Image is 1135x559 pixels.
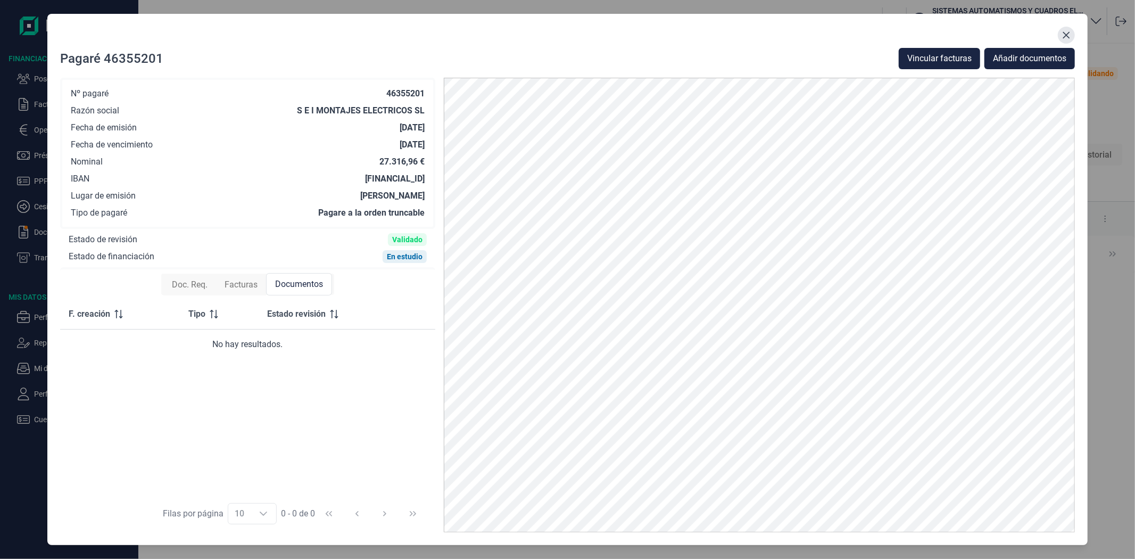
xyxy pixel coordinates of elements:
[444,78,1075,532] img: PDF Viewer
[372,501,397,527] button: Next Page
[267,308,326,320] span: Estado revisión
[251,504,276,524] div: Choose
[344,501,370,527] button: Previous Page
[71,157,103,167] div: Nominal
[69,338,427,351] div: No hay resultados.
[379,157,425,167] div: 27.316,96 €
[71,208,127,218] div: Tipo de pagaré
[71,174,89,184] div: IBAN
[71,105,119,116] div: Razón social
[316,501,342,527] button: First Page
[984,48,1075,69] button: Añadir documentos
[163,507,223,520] div: Filas por página
[163,274,216,295] div: Doc. Req.
[1058,27,1075,44] button: Close
[71,88,109,99] div: Nº pagaré
[60,50,163,67] div: Pagaré 46355201
[275,278,323,291] span: Documentos
[71,191,136,201] div: Lugar de emisión
[400,139,425,150] div: [DATE]
[69,251,154,262] div: Estado de financiación
[188,308,205,320] span: Tipo
[400,501,426,527] button: Last Page
[172,278,208,291] span: Doc. Req.
[392,235,422,244] div: Validado
[69,308,110,320] span: F. creación
[69,234,137,245] div: Estado de revisión
[400,122,425,133] div: [DATE]
[899,48,980,69] button: Vincular facturas
[216,274,266,295] div: Facturas
[71,139,153,150] div: Fecha de vencimiento
[297,105,425,116] div: S E I MONTAJES ELECTRICOS SL
[71,122,137,133] div: Fecha de emisión
[386,88,425,99] div: 46355201
[281,509,315,518] span: 0 - 0 de 0
[225,278,258,291] span: Facturas
[387,252,422,261] div: En estudio
[907,52,972,65] span: Vincular facturas
[360,191,425,201] div: [PERSON_NAME]
[266,273,332,295] div: Documentos
[365,174,425,184] div: [FINANCIAL_ID]
[318,208,425,218] div: Pagare a la orden truncable
[993,52,1066,65] span: Añadir documentos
